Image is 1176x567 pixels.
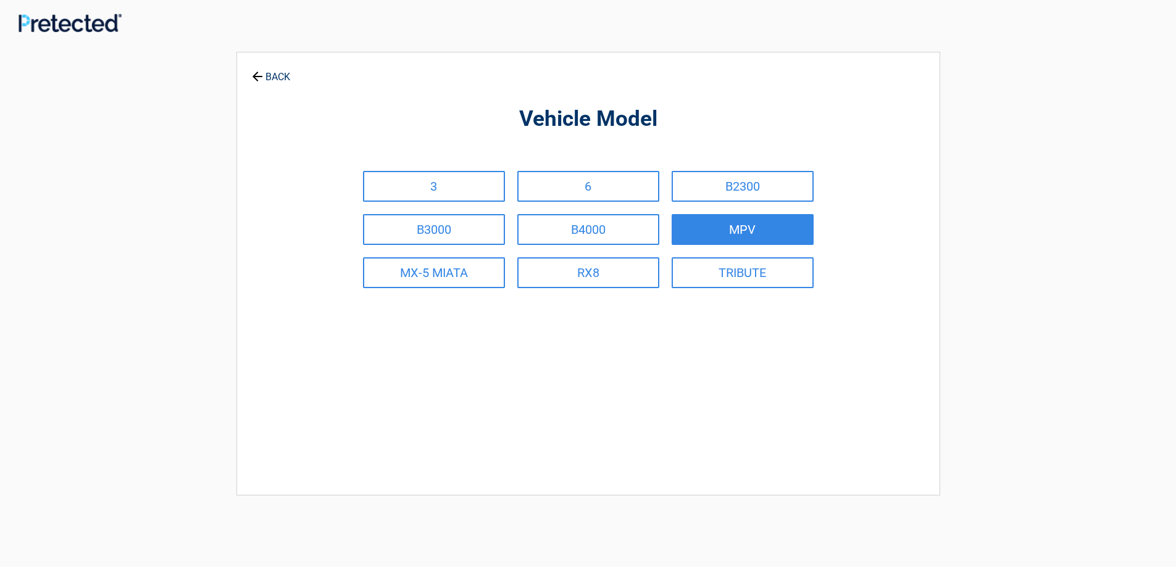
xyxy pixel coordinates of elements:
a: MPV [672,214,814,245]
a: B3000 [363,214,505,245]
a: RX8 [517,257,659,288]
img: Main Logo [19,14,122,32]
a: MX-5 MIATA [363,257,505,288]
a: TRIBUTE [672,257,814,288]
a: BACK [249,60,293,82]
a: 6 [517,171,659,202]
h2: Vehicle Model [305,105,872,134]
a: B4000 [517,214,659,245]
a: B2300 [672,171,814,202]
a: 3 [363,171,505,202]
